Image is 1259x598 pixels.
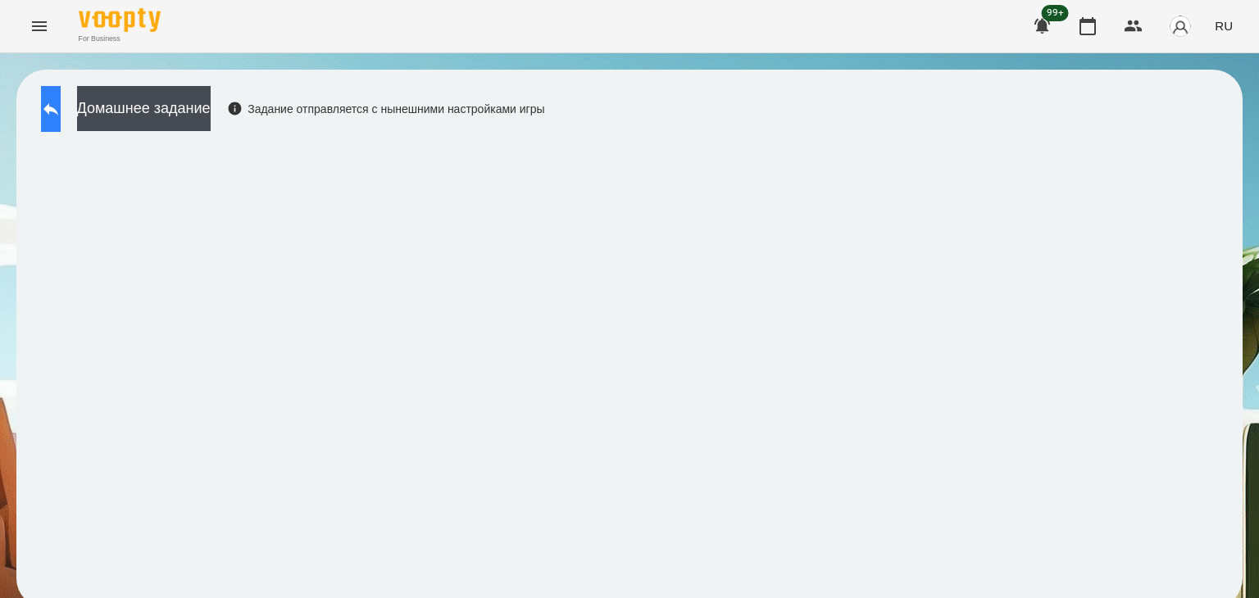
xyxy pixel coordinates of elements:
[1208,11,1239,41] button: RU
[79,34,161,44] span: For Business
[20,7,59,46] button: Menu
[1169,15,1192,38] img: avatar_s.png
[79,8,161,32] img: Voopty Logo
[1042,5,1069,21] span: 99+
[227,101,545,117] div: Задание отправляется с нынешними настройками игры
[77,86,211,131] button: Домашнее задание
[1215,17,1233,34] span: RU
